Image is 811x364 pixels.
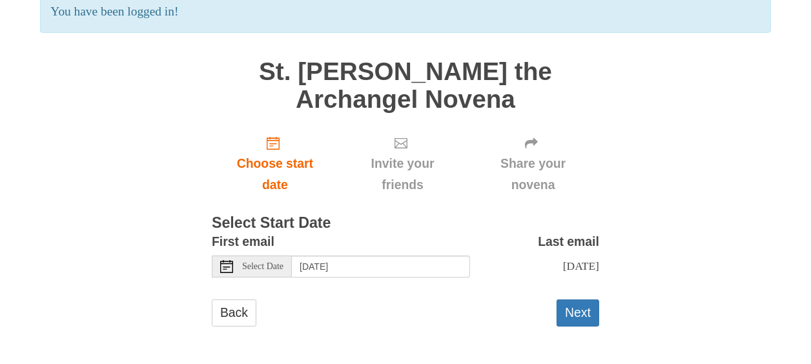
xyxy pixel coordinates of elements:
h1: St. [PERSON_NAME] the Archangel Novena [212,58,599,113]
span: [DATE] [563,259,599,272]
span: Invite your friends [351,153,454,196]
span: Select Date [242,262,283,271]
a: Choose start date [212,126,338,203]
div: Click "Next" to confirm your start date first. [338,126,467,203]
span: Choose start date [225,153,325,196]
div: Click "Next" to confirm your start date first. [467,126,599,203]
label: Last email [538,231,599,252]
button: Next [557,299,599,326]
a: Back [212,299,256,326]
label: First email [212,231,274,252]
h3: Select Start Date [212,215,599,232]
span: Share your novena [480,153,586,196]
